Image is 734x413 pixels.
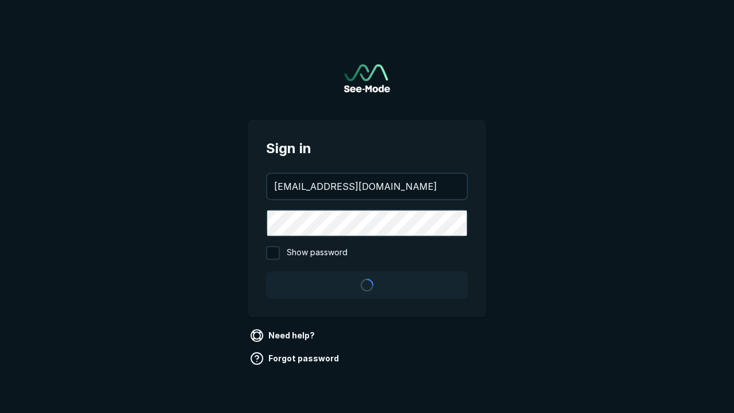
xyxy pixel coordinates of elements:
img: See-Mode Logo [344,64,390,92]
a: Go to sign in [344,64,390,92]
span: Sign in [266,138,468,159]
span: Show password [287,246,348,260]
a: Forgot password [248,349,343,368]
input: your@email.com [267,174,467,199]
a: Need help? [248,326,319,345]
